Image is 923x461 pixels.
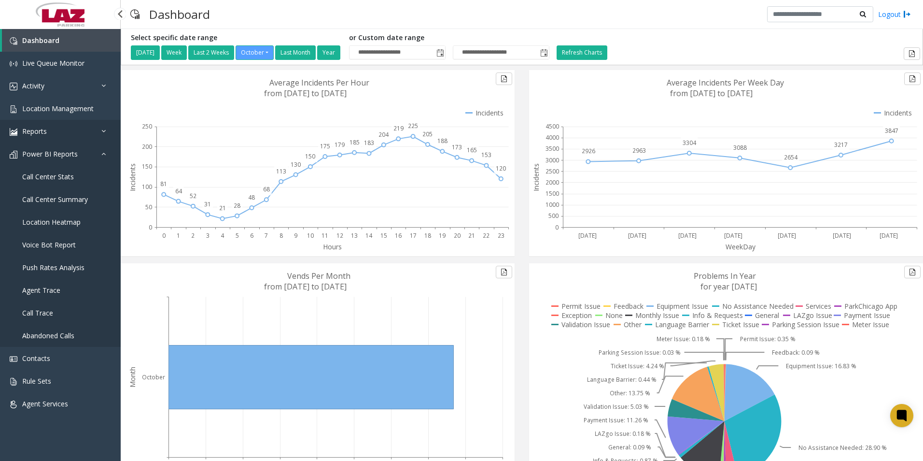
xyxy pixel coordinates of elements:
text: 175 [320,142,330,150]
text: 48 [248,193,255,202]
text: Month [128,367,137,388]
text: 3304 [683,139,697,147]
text: 130 [291,160,301,169]
text: [DATE] [628,231,646,240]
text: [DATE] [778,231,796,240]
text: Average Incidents Per Hour [269,77,369,88]
button: Export to pdf [904,72,921,85]
text: 183 [364,139,374,147]
text: 173 [452,143,462,151]
span: Power BI Reports [22,149,78,158]
text: 150 [142,162,152,171]
text: 11 [322,231,328,240]
button: October [236,45,274,60]
text: 64 [175,187,182,195]
text: General: 0.09 % [608,443,651,451]
text: Vends Per Month [287,271,350,281]
span: Abandoned Calls [22,331,74,340]
text: 1 [177,231,180,240]
text: 10 [307,231,314,240]
text: 13 [351,231,358,240]
text: Other: 13.75 % [610,389,650,397]
text: 153 [481,151,491,159]
text: 7 [265,231,268,240]
text: 3088 [733,144,747,152]
h5: Select specific date range [131,34,342,42]
img: pageIcon [130,2,140,26]
text: 2963 [632,146,646,155]
img: 'icon' [10,83,17,90]
text: 113 [276,167,286,175]
text: 3 [206,231,210,240]
img: 'icon' [10,105,17,113]
text: Payment Issue: 11.26 % [584,416,648,424]
span: Activity [22,81,44,90]
span: Location Management [22,104,94,113]
text: 50 [145,203,152,211]
text: 9 [294,231,297,240]
text: 31 [204,200,211,208]
text: 0 [162,231,166,240]
h5: or Custom date range [349,34,549,42]
button: [DATE] [131,45,160,60]
span: Agent Services [22,399,68,408]
text: Parking Session Issue: 0.03 % [599,348,681,357]
text: 16 [395,231,402,240]
text: 20 [454,231,461,240]
img: 'icon' [10,378,17,386]
text: 18 [424,231,431,240]
text: 2 [191,231,195,240]
h3: Dashboard [144,2,215,26]
span: Agent Trace [22,286,60,295]
text: from [DATE] to [DATE] [264,88,347,99]
text: Average Incidents Per Week Day [667,77,784,88]
text: 0 [555,223,559,231]
span: Voice Bot Report [22,240,76,249]
span: Call Center Stats [22,172,74,181]
text: 225 [408,122,418,130]
text: 2926 [582,147,595,155]
text: 4000 [545,133,559,142]
text: 120 [496,164,506,173]
text: 17 [410,231,417,240]
text: 3500 [545,144,559,153]
text: 6 [250,231,253,240]
span: Toggle popup [434,46,445,59]
button: Week [161,45,187,60]
text: 19 [439,231,446,240]
text: Feedback: 0.09 % [772,348,820,357]
text: 28 [234,202,240,210]
text: 68 [263,185,270,193]
a: Logout [878,9,911,19]
text: 150 [305,152,315,160]
img: 'icon' [10,37,17,45]
text: 2000 [545,178,559,187]
span: Live Queue Monitor [22,58,84,68]
text: 179 [335,141,345,149]
text: 3847 [885,127,898,135]
span: Call Trace [22,308,53,317]
span: Dashboard [22,36,59,45]
a: Dashboard [2,29,121,52]
text: Validation Issue: 5.03 % [584,403,649,411]
text: [DATE] [724,231,742,240]
text: Permit Issue: 0.35 % [740,335,796,343]
text: 500 [548,212,559,220]
text: No Assistance Needed: 28.90 % [798,444,887,452]
text: 15 [380,231,387,240]
img: 'icon' [10,60,17,68]
button: Last 2 Weeks [188,45,234,60]
span: Location Heatmap [22,217,81,227]
span: Contacts [22,354,50,363]
text: 1000 [545,201,559,209]
span: Reports [22,127,47,136]
text: [DATE] [578,231,597,240]
button: Export to pdf [496,266,512,278]
img: 'icon' [10,128,17,136]
text: 250 [142,122,152,130]
text: 165 [467,146,477,154]
img: 'icon' [10,401,17,408]
button: Export to pdf [496,72,512,85]
text: 5 [236,231,239,240]
text: from [DATE] to [DATE] [670,88,753,99]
